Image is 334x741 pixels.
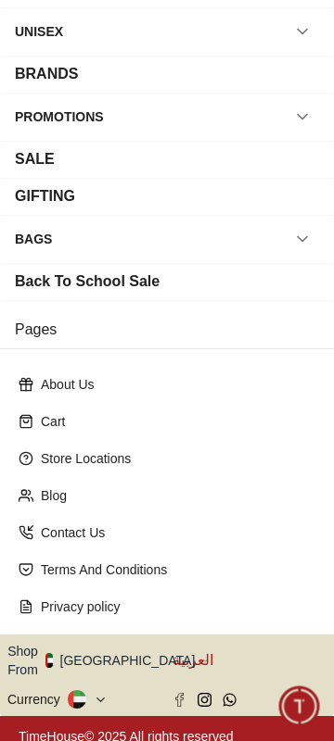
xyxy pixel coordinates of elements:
p: Privacy policy [41,597,308,616]
p: Store Locations [41,449,308,468]
div: GIFTING [15,185,75,207]
p: About Us [41,375,308,394]
div: SALE [15,148,55,170]
p: Terms And Conditions [41,560,308,579]
a: Whatsapp [223,693,237,707]
p: Contact Us [41,523,308,542]
button: العربية [173,642,327,679]
button: Shop From[GEOGRAPHIC_DATA] [7,642,209,679]
div: Back To School Sale [15,270,160,293]
div: PROMOTIONS [15,100,104,133]
div: Chat Widget [279,686,320,727]
img: United Arab Emirates [45,653,53,668]
div: BRANDS [15,63,78,85]
a: Instagram [198,693,212,707]
div: BAGS [15,222,52,256]
p: Cart [41,412,308,431]
a: Facebook [173,693,186,707]
span: العربية [173,649,327,672]
p: Blog [41,486,308,505]
div: Currency [7,690,68,709]
div: UNISEX [15,15,63,48]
